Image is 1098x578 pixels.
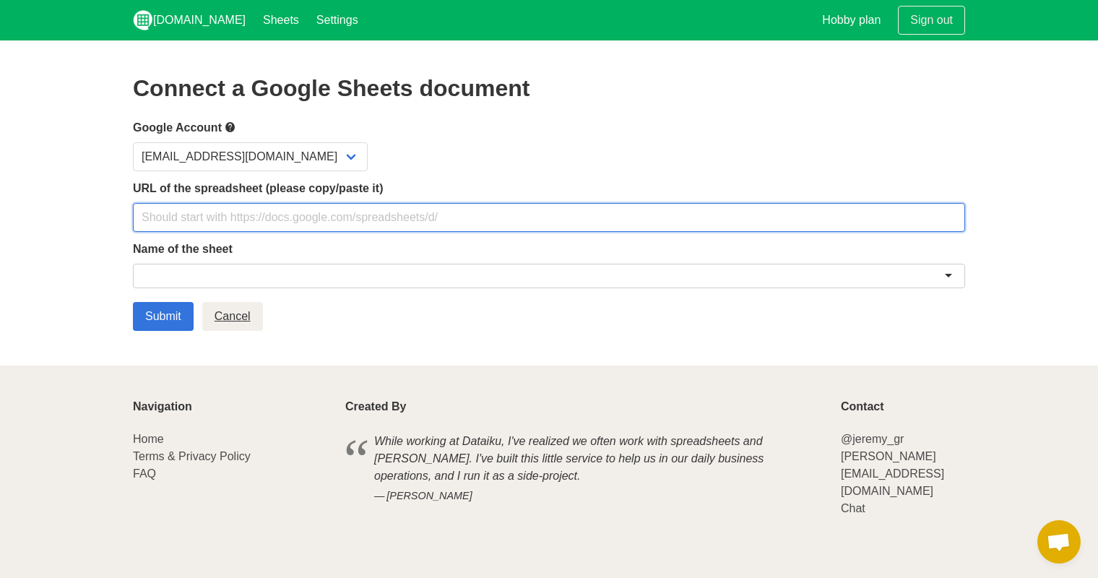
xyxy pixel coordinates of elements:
[841,450,944,497] a: [PERSON_NAME][EMAIL_ADDRESS][DOMAIN_NAME]
[374,488,795,504] cite: [PERSON_NAME]
[133,241,965,258] label: Name of the sheet
[133,400,328,413] p: Navigation
[133,180,965,197] label: URL of the spreadsheet (please copy/paste it)
[202,302,263,331] a: Cancel
[133,467,156,480] a: FAQ
[841,502,865,514] a: Chat
[133,75,965,101] h2: Connect a Google Sheets document
[133,433,164,445] a: Home
[133,302,194,331] input: Submit
[898,6,965,35] a: Sign out
[133,203,965,232] input: Should start with https://docs.google.com/spreadsheets/d/
[133,450,251,462] a: Terms & Privacy Policy
[841,433,904,445] a: @jeremy_gr
[345,431,823,506] blockquote: While working at Dataiku, I've realized we often work with spreadsheets and [PERSON_NAME]. I've b...
[1037,520,1081,564] div: Open chat
[133,118,965,137] label: Google Account
[345,400,823,413] p: Created By
[841,400,965,413] p: Contact
[133,10,153,30] img: logo_v2_white.png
